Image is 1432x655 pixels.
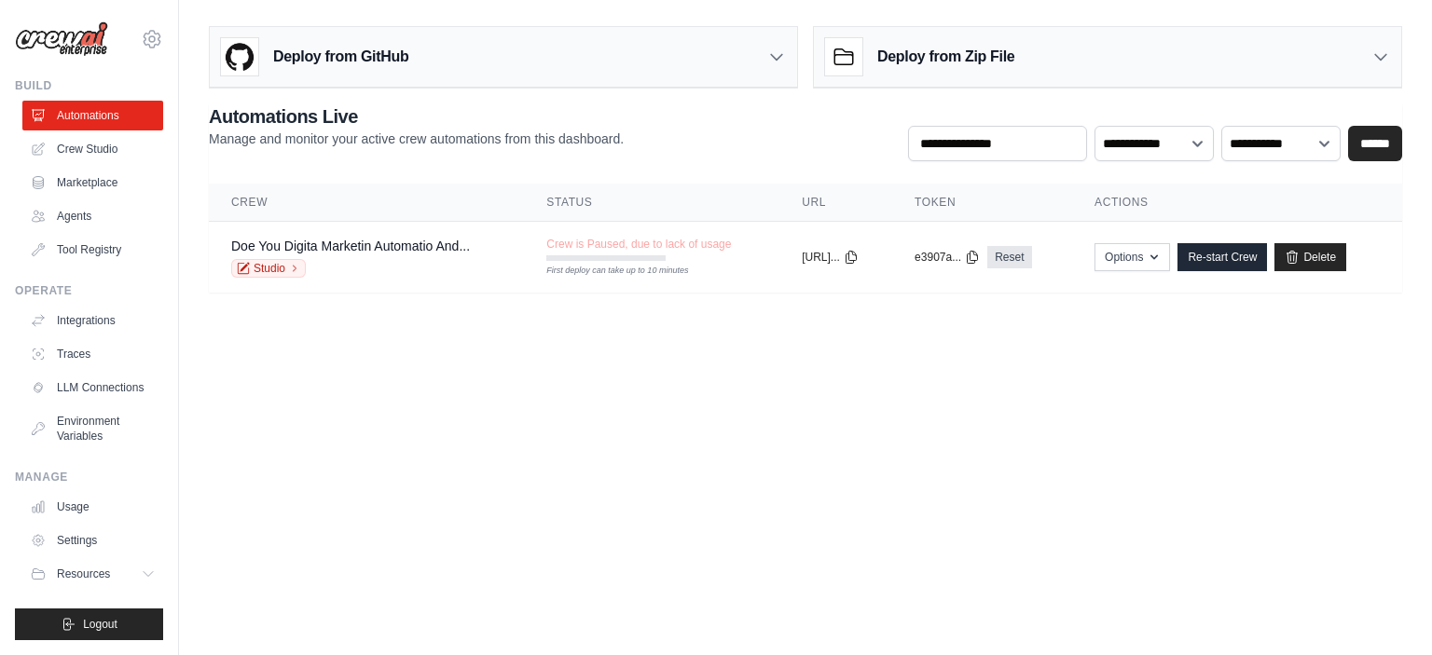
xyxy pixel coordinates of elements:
[546,265,666,278] div: First deploy can take up to 10 minutes
[524,184,779,222] th: Status
[83,617,117,632] span: Logout
[231,239,470,253] a: Doe You Digita Marketin Automatio And...
[22,201,163,231] a: Agents
[22,525,163,555] a: Settings
[987,246,1031,268] a: Reset
[915,250,980,265] button: e3907a...
[221,38,258,75] img: GitHub Logo
[15,21,108,57] img: Logo
[231,259,306,278] a: Studio
[22,134,163,164] a: Crew Studio
[22,492,163,522] a: Usage
[273,46,408,68] h3: Deploy from GitHub
[892,184,1072,222] th: Token
[22,235,163,265] a: Tool Registry
[1339,566,1432,655] iframe: Chat Widget
[209,103,624,130] h2: Automations Live
[1072,184,1402,222] th: Actions
[546,237,731,252] span: Crew is Paused, due to lack of usage
[209,184,524,222] th: Crew
[22,168,163,198] a: Marketplace
[209,130,624,148] p: Manage and monitor your active crew automations from this dashboard.
[1095,243,1170,271] button: Options
[15,78,163,93] div: Build
[15,608,163,640] button: Logout
[22,306,163,335] a: Integrations
[1177,243,1267,271] a: Re-start Crew
[877,46,1014,68] h3: Deploy from Zip File
[22,101,163,130] a: Automations
[779,184,892,222] th: URL
[15,283,163,298] div: Operate
[57,566,110,581] span: Resources
[22,339,163,369] a: Traces
[15,470,163,484] div: Manage
[1274,243,1346,271] a: Delete
[22,373,163,403] a: LLM Connections
[22,559,163,589] button: Resources
[22,406,163,451] a: Environment Variables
